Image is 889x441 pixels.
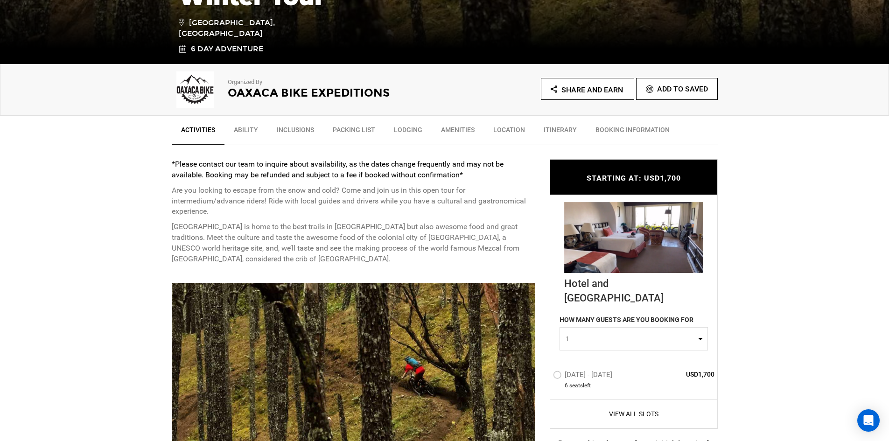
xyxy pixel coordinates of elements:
span: seat left [569,382,591,390]
p: Are you looking to escape from the snow and cold? Come and join us in this open tour for intermed... [172,185,536,217]
div: Hotel and [GEOGRAPHIC_DATA] [564,273,703,305]
p: Organized By [228,78,419,87]
h2: Oaxaca Bike Expeditions [228,87,419,99]
a: Ability [224,120,267,144]
span: 6 [565,382,568,390]
a: View All Slots [553,409,715,418]
img: e2c4d1cf-647d-42f7-9197-ab01abfa3079_344_d1b29f5fe415789feb37f941990a719c_loc_ngl.jpg [564,202,703,273]
label: [DATE] - [DATE] [553,371,615,382]
a: Activities [172,120,224,145]
button: 1 [560,327,708,350]
span: STARTING AT: USD1,700 [587,174,681,182]
span: USD1,700 [647,370,715,379]
strong: *Please contact our team to inquire about availability, as the dates change frequently and may no... [172,160,504,179]
span: [GEOGRAPHIC_DATA], [GEOGRAPHIC_DATA] [179,17,312,39]
a: Inclusions [267,120,323,144]
span: 1 [566,334,696,343]
div: Open Intercom Messenger [857,409,880,432]
a: Lodging [385,120,432,144]
p: [GEOGRAPHIC_DATA] is home to the best trails in [GEOGRAPHIC_DATA] but also awesome food and great... [172,222,536,264]
a: Amenities [432,120,484,144]
span: Share and Earn [561,85,623,94]
span: Add To Saved [657,84,708,93]
a: BOOKING INFORMATION [586,120,679,144]
label: HOW MANY GUESTS ARE YOU BOOKING FOR [560,315,693,327]
span: 6 Day Adventure [191,44,263,55]
img: 70e86fc9b76f5047cd03efca80958d91.png [172,71,218,109]
a: Packing List [323,120,385,144]
a: Location [484,120,534,144]
a: Itinerary [534,120,586,144]
span: s [580,382,583,390]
